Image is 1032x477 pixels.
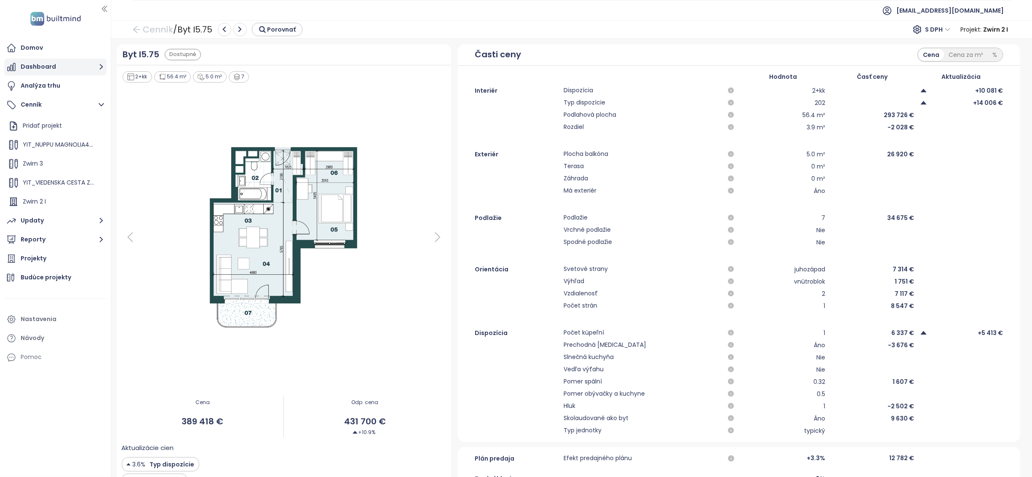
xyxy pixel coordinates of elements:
[4,212,107,229] button: Updaty
[4,250,107,267] a: Projekty
[564,301,721,311] span: Počet strán
[564,413,721,423] span: Skolaudované ako byt
[741,364,825,375] div: Nie
[831,110,914,120] div: 293 726 €
[831,276,914,287] div: 1 751 €
[21,215,44,226] div: Updaty
[741,186,825,196] div: Áno
[6,137,104,153] div: YIT_NUPPU MAGNOLIA4_v3
[123,48,160,61] a: Byt I5.75
[475,453,559,464] span: Plán predaja
[920,99,928,107] span: caret-up
[564,289,721,299] span: Vzdialenosť
[21,333,44,343] div: Návody
[564,276,721,287] span: Výhľad
[831,122,914,132] div: -2 028 €
[831,340,914,350] div: -3 676 €
[973,98,1003,107] span: +14 006 €
[741,237,825,247] div: Nie
[123,71,152,83] div: 2+kk
[564,174,721,184] span: Záhrada
[976,86,1003,95] span: +10 081 €
[475,213,559,223] div: Podlažie
[284,399,446,407] span: Odp. cena
[475,86,559,96] div: Interiér
[4,269,107,286] a: Budúce projekty
[741,301,825,311] div: 1
[564,352,721,362] span: Slnečná kuchyňa
[978,328,1003,338] span: +5 413 €
[21,253,46,264] div: Projekty
[564,225,721,235] span: Vrchné podlažie
[831,301,914,311] div: 8 547 €
[284,415,446,428] span: 431 700 €
[741,352,825,362] div: Nie
[741,110,825,120] div: 56.4 m²
[564,98,721,108] span: Typ dispozície
[925,23,951,36] span: S DPH
[133,460,146,469] span: 3.6%
[6,174,104,191] div: YIT_VIEDENSKA CESTA ZAPAD_draft01
[6,193,104,210] div: Zwirn 2 I
[267,25,296,34] span: Porovnať
[21,43,43,53] div: Domov
[961,22,1008,37] div: Projekt :
[564,453,632,464] span: Efekt predajného plánu
[741,225,825,235] div: Nie
[23,197,46,206] span: Zwirn 2 I
[4,96,107,113] button: Cenník
[741,389,825,399] div: 0.5
[564,264,721,274] span: Svetové strany
[132,25,141,34] span: arrow-left
[831,328,914,338] div: 6 337 €
[741,161,825,172] div: 0 m²
[831,289,914,299] div: 7 117 €
[741,98,825,108] div: 202
[564,237,721,247] span: Spodné podlažie
[897,0,1004,21] span: [EMAIL_ADDRESS][DOMAIN_NAME]
[831,453,914,464] div: 12 782 €
[4,330,107,347] a: Návody
[252,23,302,36] button: Porovnať
[741,401,825,411] div: 1
[6,118,104,134] div: Pridať projekt
[564,389,721,399] span: Pomer obývačky a kuchyne
[831,401,914,411] div: -2 502 €
[564,110,721,120] span: Podlahová plocha
[831,413,914,423] div: 9 630 €
[353,430,358,435] img: Decrease
[165,49,201,60] div: Dostupné
[741,340,825,350] div: Áno
[21,352,42,362] div: Pomoc
[920,329,928,337] span: caret-up
[988,49,1002,61] div: %
[564,377,721,387] span: Pomer spální
[831,149,914,159] div: 26 920 €
[122,443,174,453] span: Aktualizácie cien
[132,22,302,37] div: / Byt I5.75
[122,399,284,407] span: Cena
[564,426,721,436] span: Typ jednotky
[741,328,825,338] div: 1
[193,71,227,83] div: 5.0 m²
[475,48,521,61] span: Časti ceny
[920,72,1003,81] div: Aktualizácia
[23,140,100,149] span: YIT_NUPPU MAGNOLIA4_v3
[944,49,988,61] div: Cena za m²
[6,155,104,172] div: Zwirn 3
[741,213,825,223] div: 7
[741,453,825,464] div: +3.3 %
[4,59,107,75] button: Dashboard
[984,25,1008,34] b: Zwirn 2 I
[564,149,721,159] span: Plocha balkóna
[741,122,825,132] div: 3.9 m²
[353,429,376,437] span: +10.9%
[4,311,107,328] a: Nastavenia
[741,426,825,436] div: typický
[122,415,284,428] span: 389 418 €
[21,272,71,283] div: Budúce projekty
[564,213,721,223] span: Podlažie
